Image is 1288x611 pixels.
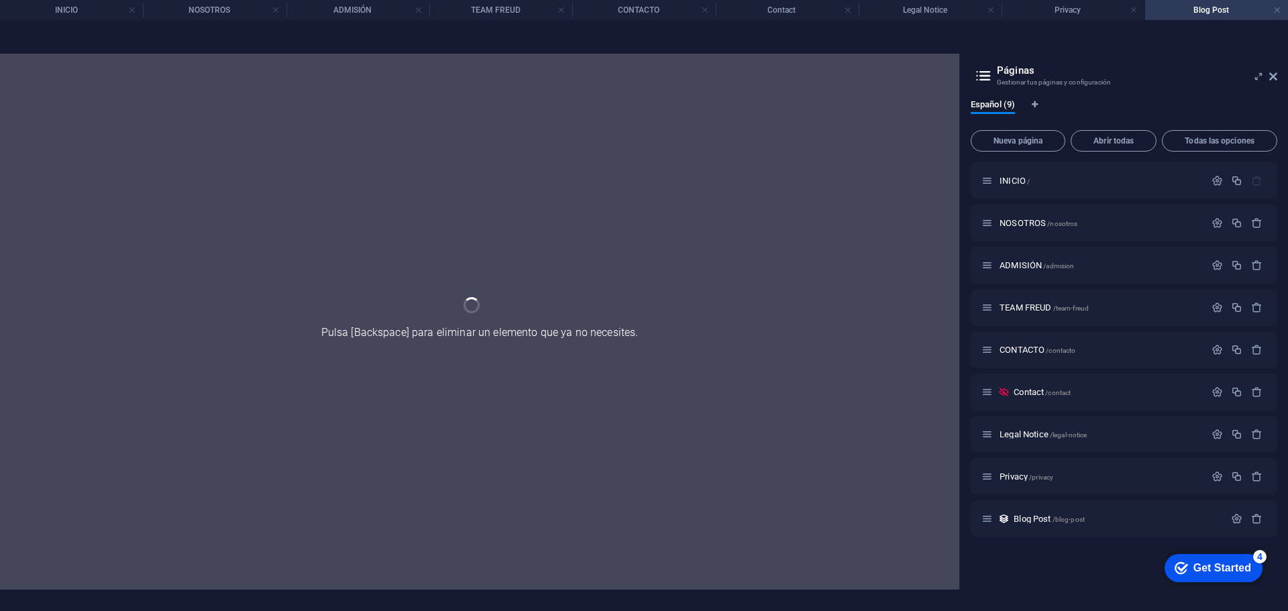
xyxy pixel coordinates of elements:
div: Configuración [1212,471,1223,482]
div: Configuración [1212,344,1223,355]
div: Eliminar [1251,260,1263,271]
div: Configuración [1212,217,1223,229]
span: Haz clic para abrir la página [1000,260,1074,270]
span: Haz clic para abrir la página [1014,387,1071,397]
div: Configuración [1212,260,1223,271]
span: Haz clic para abrir la página [1000,218,1077,228]
div: TEAM FREUD/team-freud [996,303,1205,312]
span: /admision [1043,262,1074,270]
span: Todas las opciones [1168,137,1271,145]
div: Get Started [40,15,97,27]
h4: Privacy [1002,3,1144,17]
div: Legal Notice/legal-notice [996,430,1205,439]
span: Haz clic para abrir la página [1000,176,1030,186]
div: Duplicar [1231,386,1242,398]
span: /privacy [1029,474,1053,481]
div: Get Started 4 items remaining, 20% complete [11,7,109,35]
div: Eliminar [1251,386,1263,398]
div: La página principal no puede eliminarse [1251,175,1263,186]
span: Nueva página [977,137,1059,145]
div: Pestañas de idiomas [971,99,1277,125]
h4: Legal Notice [859,3,1002,17]
span: /contact [1045,389,1071,396]
div: Duplicar [1231,344,1242,355]
h2: Páginas [997,64,1277,76]
span: Abrir todas [1077,137,1150,145]
div: Configuración [1212,386,1223,398]
div: Eliminar [1251,217,1263,229]
span: Español (9) [971,97,1015,115]
div: Configuración [1212,429,1223,440]
span: Haz clic para abrir la página [1000,471,1053,482]
span: /nosotros [1047,220,1077,227]
div: Contact/contact [1010,388,1205,396]
h4: ADMISIÓN [286,3,429,17]
div: Eliminar [1251,429,1263,440]
div: Este diseño se usa como una plantilla para todos los elementos (como por ejemplo un post de un bl... [998,513,1010,524]
div: Duplicar [1231,471,1242,482]
h4: CONTACTO [572,3,715,17]
h4: TEAM FREUD [429,3,572,17]
div: Eliminar [1251,513,1263,524]
span: Haz clic para abrir la página [1000,345,1075,355]
div: ADMISIÓN/admision [996,261,1205,270]
span: /legal-notice [1050,431,1087,439]
div: Duplicar [1231,302,1242,313]
div: CONTACTO/contacto [996,345,1205,354]
div: Configuración [1212,302,1223,313]
div: Duplicar [1231,260,1242,271]
div: Configuración [1231,513,1242,524]
div: Eliminar [1251,344,1263,355]
div: Eliminar [1251,471,1263,482]
span: Haz clic para abrir la página [1000,302,1089,313]
div: Privacy/privacy [996,472,1205,481]
div: NOSOTROS/nosotros [996,219,1205,227]
div: Configuración [1212,175,1223,186]
button: Nueva página [971,130,1065,152]
button: Abrir todas [1071,130,1157,152]
span: Haz clic para abrir la página [1014,514,1085,524]
h3: Gestionar tus páginas y configuración [997,76,1250,89]
span: /contacto [1046,347,1075,354]
h4: NOSOTROS [143,3,286,17]
div: Duplicar [1231,175,1242,186]
div: Duplicar [1231,429,1242,440]
span: Haz clic para abrir la página [1000,429,1087,439]
div: INICIO/ [996,176,1205,185]
div: Eliminar [1251,302,1263,313]
button: Todas las opciones [1162,130,1277,152]
h4: Blog Post [1145,3,1288,17]
div: 4 [99,3,113,16]
span: / [1027,178,1030,185]
div: Blog Post/blog-post [1010,514,1224,523]
div: Duplicar [1231,217,1242,229]
h4: Contact [716,3,859,17]
span: /team-freud [1053,304,1089,312]
span: /blog-post [1053,516,1085,523]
